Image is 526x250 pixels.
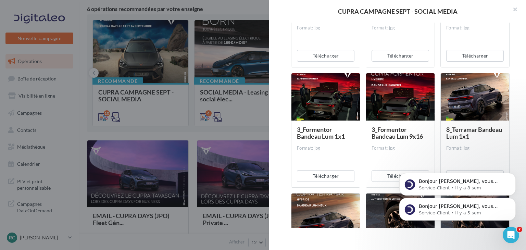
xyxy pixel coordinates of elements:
span: 3_Formentor Bandeau Lum 9x16 [372,126,423,140]
div: Format: jpg [297,25,354,31]
button: Télécharger [446,50,504,62]
span: 3_Formentor Bandeau Lum 1x1 [297,126,345,140]
button: Télécharger [297,50,354,62]
button: Télécharger [297,170,354,182]
button: Télécharger [372,50,429,62]
div: Format: jpg [372,145,429,151]
div: Format: jpg [297,145,354,151]
span: 7 [517,227,522,232]
div: CUPRA CAMPAGNE SEPT - SOCIAL MEDIA [280,8,515,14]
button: Télécharger [372,170,429,182]
iframe: Intercom live chat [503,227,519,243]
span: 8_Terramar Bandeau Lum 1x1 [446,126,502,140]
div: Format: jpg [372,25,429,31]
iframe: Intercom notifications message [389,129,526,232]
div: Format: jpg [446,25,504,31]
